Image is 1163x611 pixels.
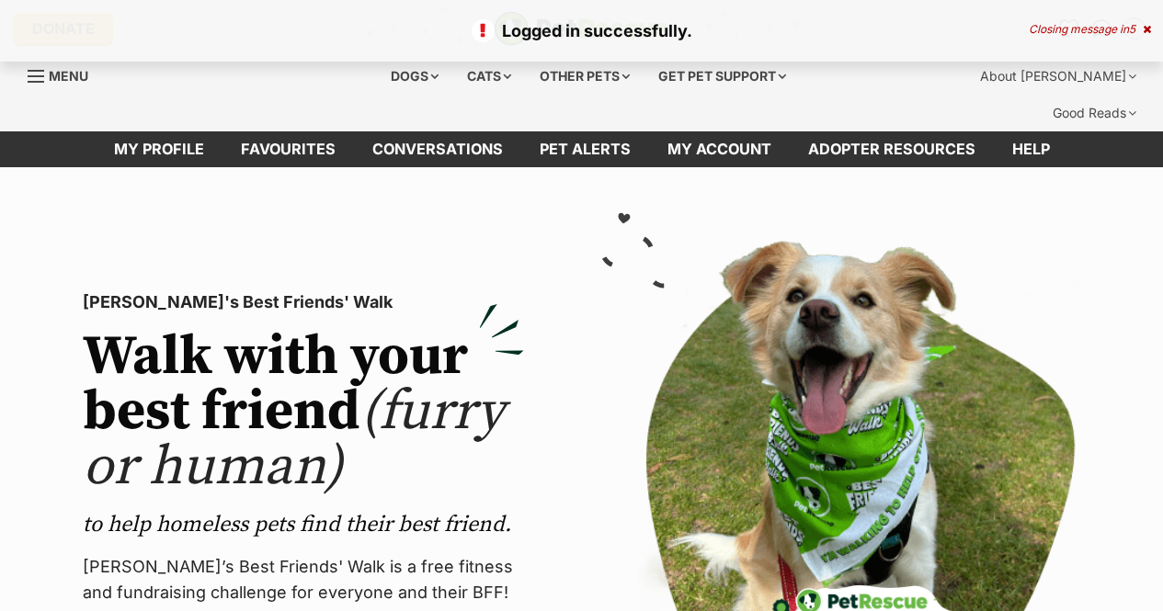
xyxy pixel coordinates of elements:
span: Menu [49,68,88,84]
a: Help [994,131,1068,167]
div: Get pet support [645,58,799,95]
div: Cats [454,58,524,95]
div: Dogs [378,58,451,95]
span: (furry or human) [83,378,505,502]
a: Favourites [222,131,354,167]
a: My account [649,131,790,167]
a: Menu [28,58,101,91]
a: Adopter resources [790,131,994,167]
h2: Walk with your best friend [83,330,524,495]
p: [PERSON_NAME]'s Best Friends' Walk [83,289,524,315]
a: Pet alerts [521,131,649,167]
p: to help homeless pets find their best friend. [83,510,524,539]
a: conversations [354,131,521,167]
div: About [PERSON_NAME] [967,58,1149,95]
div: Good Reads [1040,95,1149,131]
p: [PERSON_NAME]’s Best Friends' Walk is a free fitness and fundraising challenge for everyone and t... [83,554,524,605]
a: My profile [96,131,222,167]
div: Other pets [527,58,643,95]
